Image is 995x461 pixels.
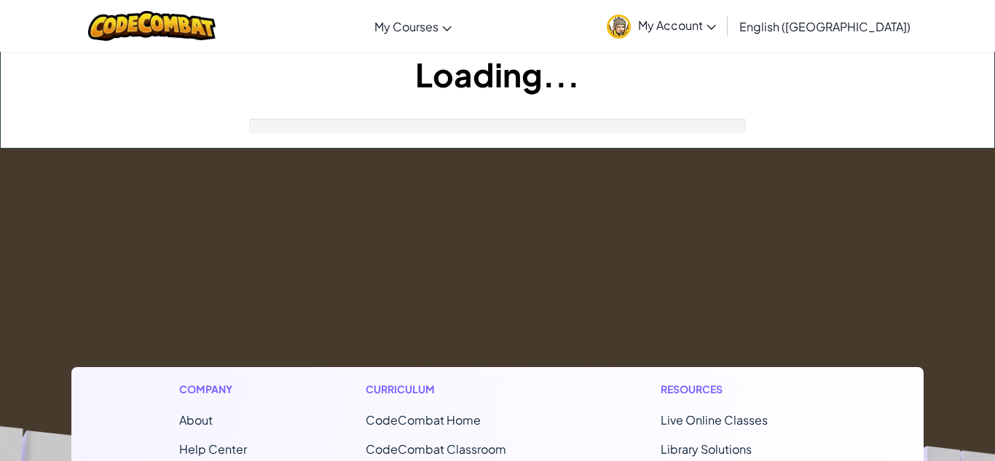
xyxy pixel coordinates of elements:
h1: Company [179,382,247,397]
a: Help Center [179,441,247,457]
img: CodeCombat logo [88,11,216,41]
a: About [179,412,213,427]
a: Library Solutions [661,441,752,457]
a: English ([GEOGRAPHIC_DATA]) [732,7,918,46]
h1: Resources [661,382,816,397]
a: My Courses [367,7,459,46]
span: My Courses [374,19,438,34]
span: CodeCombat Home [366,412,481,427]
a: My Account [599,3,723,49]
h1: Loading... [1,52,994,97]
img: avatar [607,15,631,39]
span: English ([GEOGRAPHIC_DATA]) [739,19,911,34]
h1: Curriculum [366,382,542,397]
a: CodeCombat Classroom [366,441,506,457]
a: Live Online Classes [661,412,768,427]
span: My Account [638,17,716,33]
